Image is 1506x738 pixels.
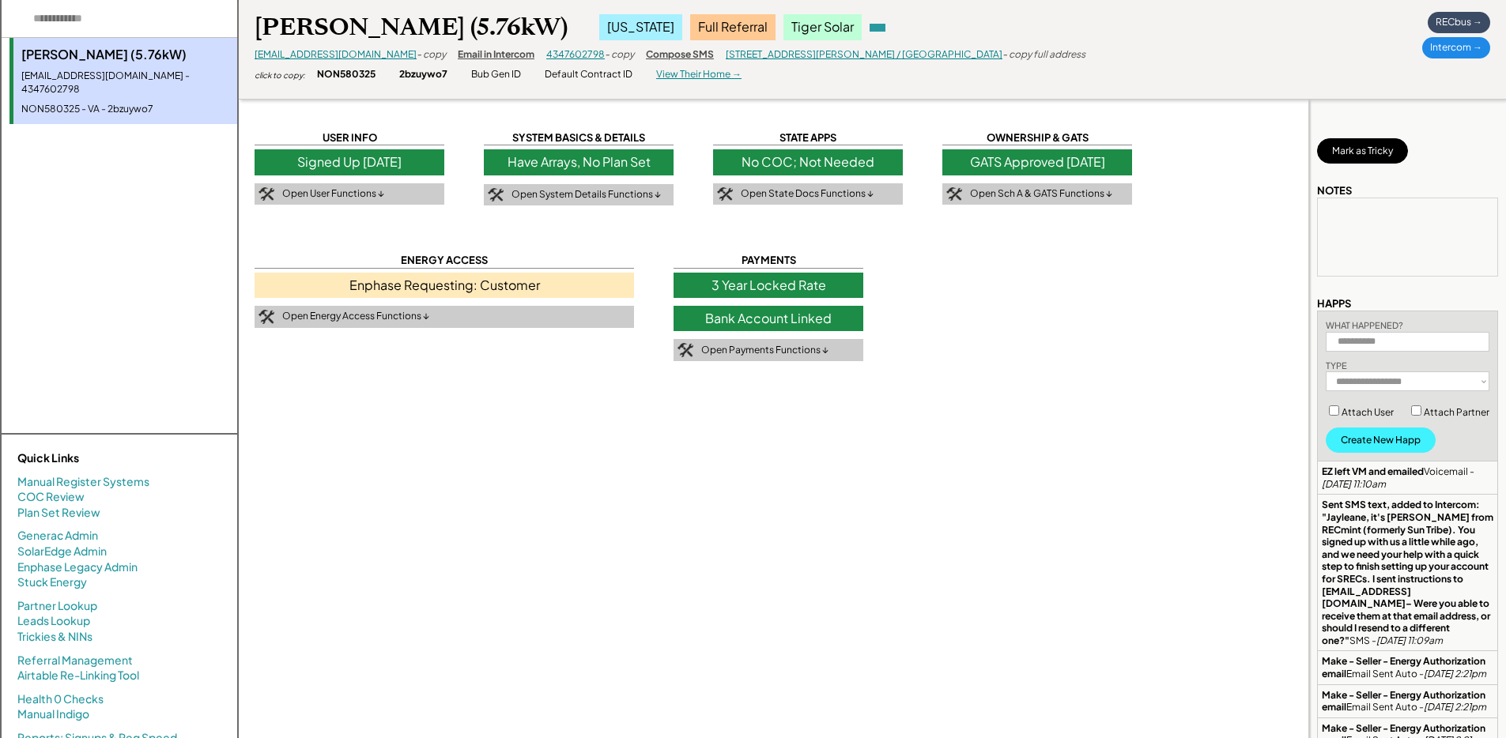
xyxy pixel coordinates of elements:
[17,450,176,466] div: Quick Links
[417,48,446,62] div: - copy
[656,68,742,81] div: View Their Home →
[282,310,429,323] div: Open Energy Access Functions ↓
[1322,689,1493,714] div: Email Sent Auto -
[255,253,634,268] div: ENERGY ACCESS
[1326,360,1347,371] div: TYPE
[674,306,863,331] div: Bank Account Linked
[1317,296,1351,311] div: HAPPS
[1424,406,1489,418] label: Attach Partner
[484,130,674,145] div: SYSTEM BASICS & DETAILS
[255,12,568,43] div: [PERSON_NAME] (5.76kW)
[1322,655,1487,680] strong: Make - Seller - Energy Authorization email
[942,149,1132,175] div: GATS Approved [DATE]
[317,68,376,81] div: NON580325
[1376,634,1443,646] em: [DATE] 11:09am
[21,103,229,116] div: NON580325 - VA - 2bzuywo7
[458,48,534,62] div: Email in Intercom
[511,188,661,201] div: Open System Details Functions ↓
[1317,183,1352,198] div: NOTES
[17,528,98,544] a: Generac Admin
[17,706,89,722] a: Manual Indigo
[255,149,444,175] div: Signed Up [DATE]
[701,344,828,357] div: Open Payments Functions ↓
[259,310,274,324] img: tool-icon.png
[713,130,903,145] div: STATE APPS
[255,273,634,298] div: Enphase Requesting: Customer
[599,14,682,40] div: [US_STATE]
[1322,689,1487,714] strong: Make - Seller - Energy Authorization email
[678,343,693,357] img: tool-icon.png
[399,68,447,81] div: 2bzuywo7
[17,598,97,614] a: Partner Lookup
[1322,655,1493,680] div: Email Sent Auto -
[1326,427,1436,453] button: Create New Happ
[17,629,92,645] a: Trickies & NINs
[1002,48,1085,62] div: - copy full address
[605,48,634,62] div: - copy
[1428,12,1490,33] div: RECbus →
[255,130,444,145] div: USER INFO
[970,187,1112,201] div: Open Sch A & GATS Functions ↓
[1322,465,1493,490] div: Voicemail -
[1342,406,1394,418] label: Attach User
[259,187,274,201] img: tool-icon.png
[1322,499,1495,646] strong: Sent SMS text, added to Intercom: "Jayleane, it's [PERSON_NAME] from RECmint (formerly Sun Tribe)...
[21,70,229,96] div: [EMAIL_ADDRESS][DOMAIN_NAME] - 4347602798
[471,68,521,81] div: Bub Gen ID
[21,46,229,63] div: [PERSON_NAME] (5.76kW)
[545,68,632,81] div: Default Contract ID
[1322,478,1386,490] em: [DATE] 11:10am
[546,48,605,60] a: 4347602798
[674,273,863,298] div: 3 Year Locked Rate
[282,187,384,201] div: Open User Functions ↓
[1322,465,1424,477] strong: EZ left VM and emailed
[17,474,149,490] a: Manual Register Systems
[713,149,903,175] div: No COC; Not Needed
[17,691,104,707] a: Health 0 Checks
[255,70,305,81] div: click to copy:
[1422,37,1490,58] div: Intercom →
[17,653,133,668] a: Referral Management
[17,505,100,521] a: Plan Set Review
[17,574,87,590] a: Stuck Energy
[17,489,85,505] a: COC Review
[255,48,417,60] a: [EMAIL_ADDRESS][DOMAIN_NAME]
[646,48,714,62] div: Compose SMS
[484,149,674,175] div: Have Arrays, No Plan Set
[726,48,1002,60] a: [STREET_ADDRESS][PERSON_NAME] / [GEOGRAPHIC_DATA]
[17,613,90,629] a: Leads Lookup
[1424,701,1486,713] em: [DATE] 2:21pm
[717,187,733,201] img: tool-icon.png
[1326,319,1403,331] div: WHAT HAPPENED?
[741,187,874,201] div: Open State Docs Functions ↓
[674,253,863,268] div: PAYMENTS
[946,187,962,201] img: tool-icon.png
[17,559,138,575] a: Enphase Legacy Admin
[17,544,107,559] a: SolarEdge Admin
[783,14,862,40] div: Tiger Solar
[1322,499,1493,646] div: SMS -
[1317,138,1408,164] button: Mark as Tricky
[17,668,139,683] a: Airtable Re-Linking Tool
[1424,668,1486,680] em: [DATE] 2:21pm
[488,188,504,202] img: tool-icon.png
[690,14,776,40] div: Full Referral
[942,130,1132,145] div: OWNERSHIP & GATS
